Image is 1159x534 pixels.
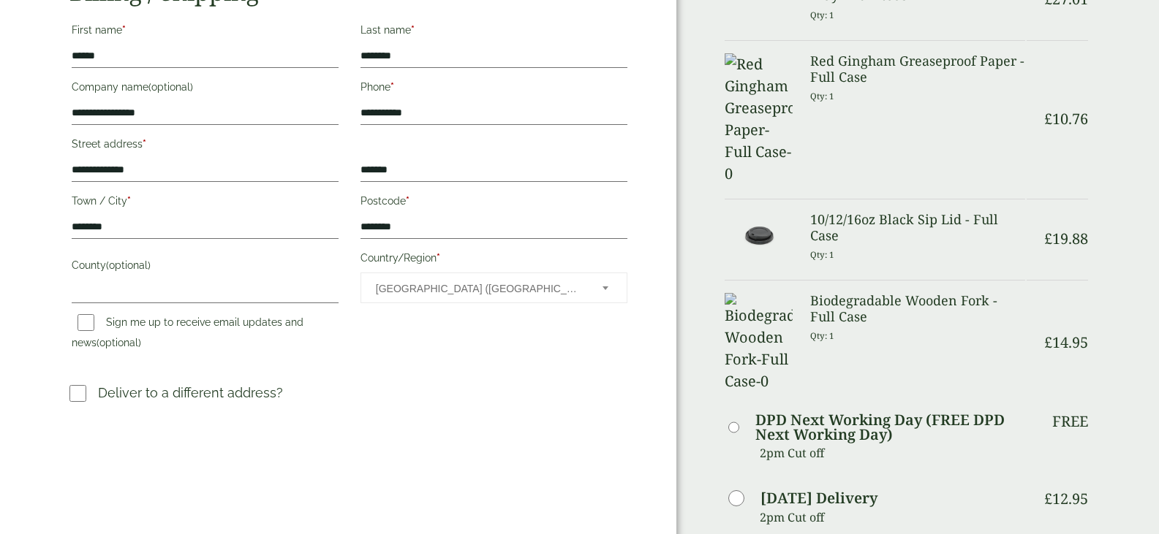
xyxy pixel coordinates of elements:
bdi: 19.88 [1044,229,1088,248]
span: United Kingdom (UK) [376,273,583,304]
label: First name [72,20,339,45]
abbr: required [127,195,131,207]
label: Postcode [360,191,627,215]
h3: Biodegradable Wooden Fork - Full Case [810,293,1024,324]
small: Qty: 1 [810,91,834,102]
label: Phone [360,77,627,102]
label: DPD Next Working Day (FREE DPD Next Working Day) [755,413,1025,442]
label: Street address [72,134,339,159]
abbr: required [390,81,394,93]
span: £ [1044,332,1052,352]
small: Qty: 1 [810,330,834,341]
bdi: 12.95 [1044,489,1088,508]
abbr: required [406,195,409,207]
label: [DATE] Delivery [760,491,877,506]
span: £ [1044,109,1052,129]
span: £ [1044,229,1052,248]
bdi: 10.76 [1044,109,1088,129]
label: County [72,255,339,280]
p: 2pm Cut off [760,442,1025,464]
label: Town / City [72,191,339,215]
abbr: required [437,252,440,264]
span: (optional) [106,259,151,271]
abbr: required [143,138,146,150]
h3: 10/12/16oz Black Sip Lid - Full Case [810,212,1024,243]
abbr: required [411,24,415,36]
h3: Red Gingham Greaseproof Paper - Full Case [810,53,1024,85]
small: Qty: 1 [810,249,834,260]
p: Free [1052,413,1088,430]
span: £ [1044,489,1052,508]
label: Last name [360,20,627,45]
abbr: required [122,24,126,36]
bdi: 14.95 [1044,332,1088,352]
input: Sign me up to receive email updates and news(optional) [78,314,94,331]
img: Biodegradable Wooden Fork-Full Case-0 [725,293,793,392]
span: (optional) [97,337,141,348]
small: Qty: 1 [810,9,834,20]
label: Country/Region [360,248,627,272]
p: Deliver to a different address? [98,383,283,403]
img: Red Gingham Greaseproof Paper-Full Case-0 [725,53,793,185]
p: 2pm Cut off [760,506,1025,528]
span: Country/Region [360,272,627,303]
label: Sign me up to receive email updates and news [72,316,303,353]
span: (optional) [148,81,193,93]
label: Company name [72,77,339,102]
